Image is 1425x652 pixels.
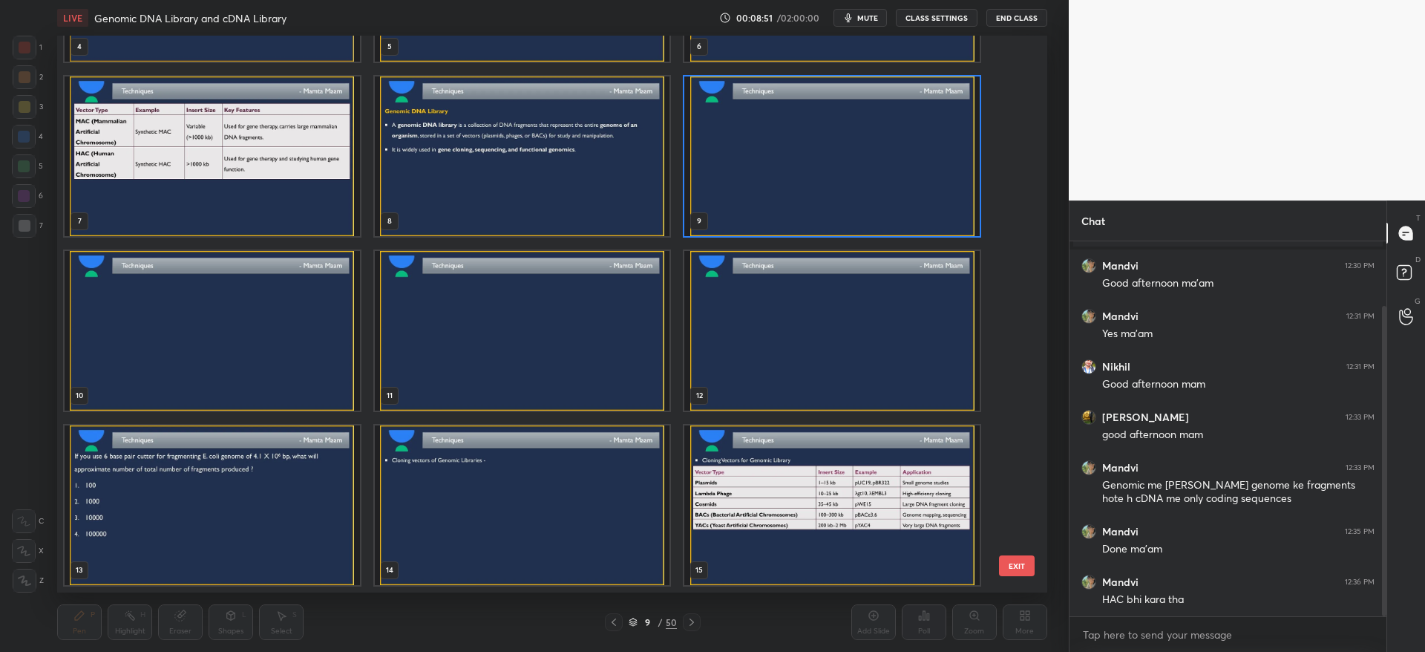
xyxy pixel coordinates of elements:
[13,214,43,238] div: 7
[1081,359,1096,374] img: 79d88a0a46c4416e93495701b2178adb.jpg
[1345,261,1375,270] div: 12:30 PM
[1102,360,1130,374] h6: Nikhil
[13,36,42,59] div: 1
[1346,362,1375,371] div: 12:31 PM
[57,9,88,27] div: LIVE
[1081,410,1096,425] img: c08f965e41274c428d80f2378d283496.jpg
[1102,478,1375,506] div: Genomic me [PERSON_NAME] genome ke fragments hote h cDNA me only coding sequences
[1069,241,1386,616] div: grid
[1415,296,1421,307] p: G
[1346,463,1375,472] div: 12:33 PM
[12,184,43,208] div: 6
[13,65,43,89] div: 2
[685,426,980,585] img: 1759474885MAHFO6.pdf
[1416,212,1421,224] p: T
[12,539,44,563] div: X
[1415,254,1421,265] p: D
[1346,312,1375,321] div: 12:31 PM
[1102,411,1189,424] h6: [PERSON_NAME]
[1102,542,1375,557] div: Done ma'am
[641,618,655,627] div: 9
[833,9,887,27] button: mute
[1081,460,1096,475] img: 3d15146b66d04a5681c3138f7b787960.jpg
[1345,527,1375,536] div: 12:35 PM
[1102,461,1139,475] h6: Mandvi
[375,76,670,236] img: 1759474885MAHFO6.pdf
[999,555,1035,576] button: EXIT
[1081,575,1096,590] img: 3d15146b66d04a5681c3138f7b787960.jpg
[65,426,360,585] img: 1759474885MAHFO6.pdf
[1102,576,1139,589] h6: Mandvi
[658,618,663,627] div: /
[1102,428,1375,443] div: good afternoon mam
[1102,377,1375,392] div: Good afternoon mam
[685,76,980,236] img: 1759474885MAHFO6.pdf
[1102,327,1375,342] div: Yes ma'am
[13,569,44,593] div: Z
[65,251,360,411] img: 1759474885MAHFO6.pdf
[65,76,360,236] img: 1759474885MAHFO6.pdf
[1345,578,1375,587] div: 12:36 PM
[857,13,878,23] span: mute
[13,95,43,119] div: 3
[12,509,44,533] div: C
[1346,413,1375,422] div: 12:33 PM
[375,251,670,411] img: 1759474885MAHFO6.pdf
[1081,258,1096,273] img: 3d15146b66d04a5681c3138f7b787960.jpg
[94,11,286,25] h4: Genomic DNA Library and cDNA Library
[1102,276,1375,291] div: Good afternoon ma'am
[12,154,43,178] div: 5
[986,9,1047,27] button: End Class
[375,426,670,585] img: 1759474885MAHFO6.pdf
[685,251,980,411] img: 1759474885MAHFO6.pdf
[1069,201,1117,241] p: Chat
[1081,309,1096,324] img: 3d15146b66d04a5681c3138f7b787960.jpg
[1102,525,1139,538] h6: Mandvi
[896,9,977,27] button: CLASS SETTINGS
[12,125,43,149] div: 4
[666,616,677,629] div: 50
[1102,593,1375,607] div: HAC bhi kara tha
[1102,310,1139,323] h6: Mandvi
[1081,524,1096,539] img: 3d15146b66d04a5681c3138f7b787960.jpg
[57,36,1021,593] div: grid
[1102,259,1139,273] h6: Mandvi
